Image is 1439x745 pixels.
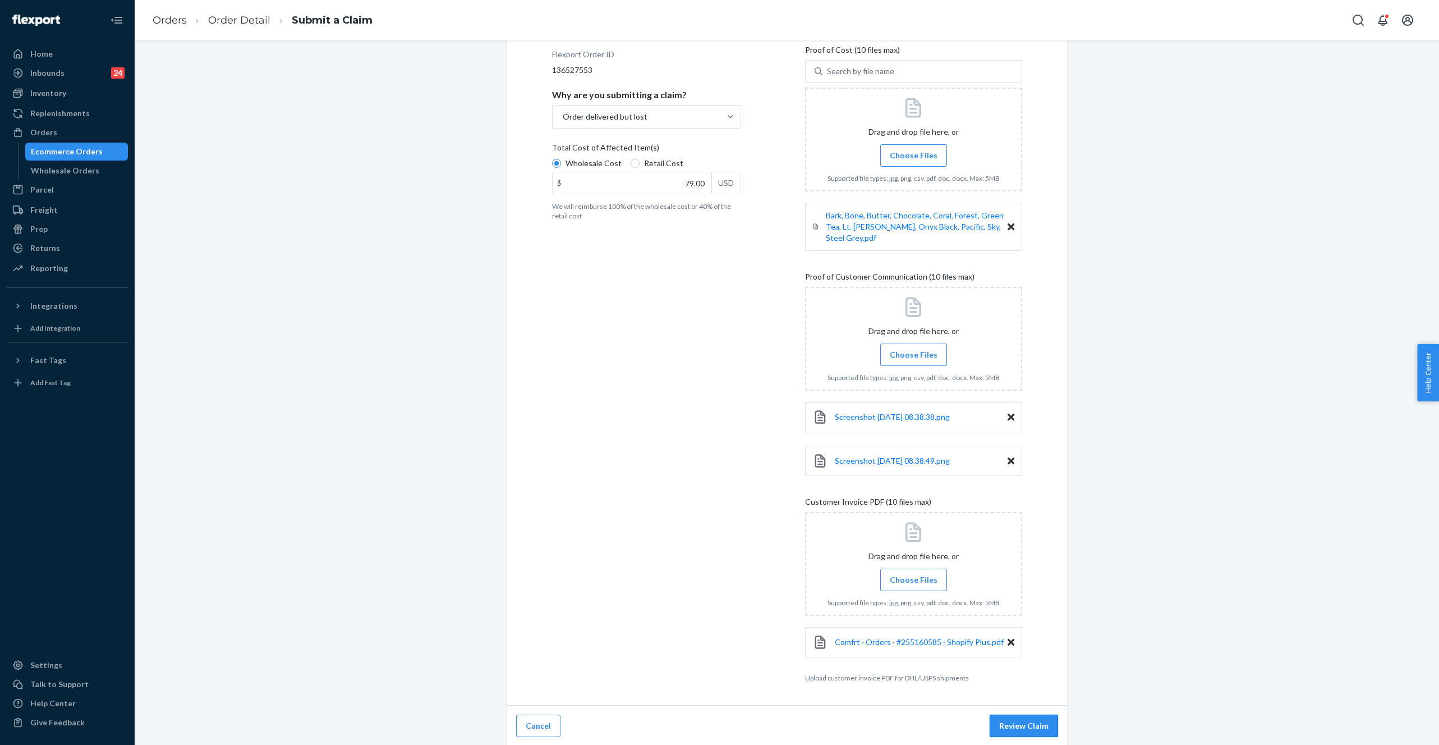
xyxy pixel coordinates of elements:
p: Upload customer invoice PDF for DHL/USPS shipments [805,673,1022,683]
a: Add Integration [7,319,128,337]
a: Parcel [7,181,128,199]
a: Screenshot [DATE] 08.38.49.png [835,455,950,467]
input: Retail Cost [631,159,640,168]
a: Submit a Claim [292,14,373,26]
button: Help Center [1417,344,1439,401]
ol: breadcrumbs [144,4,381,37]
input: Wholesale Cost [552,159,561,168]
a: Help Center [7,694,128,712]
button: Give Feedback [7,714,128,732]
div: Replenishments [30,108,90,119]
img: Flexport logo [12,15,60,26]
button: Open account menu [1396,9,1419,31]
a: Add Fast Tag [7,374,128,392]
div: Talk to Support [30,679,89,690]
div: Integrations [30,300,77,312]
span: Proof of Cost (10 files max) [805,44,900,60]
button: Cancel [516,715,560,737]
span: Comfrt · Orders · #255160585 · Shopify Plus.pdf [835,637,1004,647]
p: Why are you submitting a claim? [552,89,687,100]
button: Integrations [7,297,128,315]
a: Inbounds24 [7,64,128,82]
div: Order delivered but lost [563,111,647,122]
a: Talk to Support [7,675,128,693]
div: Search by file name [827,66,894,77]
input: Why are you submitting a claim?Order delivered but lost [562,111,563,122]
a: Ecommerce Orders [25,143,128,161]
div: Help Center [30,698,76,709]
div: Inbounds [30,67,65,79]
div: Add Integration [30,323,80,333]
span: Customer Invoice PDF (10 files max) [805,496,931,512]
span: Screenshot [DATE] 08.38.49.png [835,456,950,465]
div: Flexport Order ID [552,49,614,65]
a: Wholesale Orders [25,162,128,180]
a: Reporting [7,259,128,277]
button: Fast Tags [7,351,128,369]
div: Inventory [30,88,66,99]
div: 24 [111,67,125,79]
a: Order Detail [208,14,270,26]
div: Wholesale Orders [31,165,99,176]
span: Total Cost of Affected Item(s) [552,142,659,158]
div: Settings [30,660,62,671]
a: Replenishments [7,104,128,122]
div: Add Fast Tag [30,378,71,387]
div: Freight [30,204,58,216]
div: $ [553,172,566,194]
div: 136527553 [552,65,741,76]
div: Parcel [30,184,54,195]
span: Proof of Customer Communication (10 files max) [805,271,974,287]
span: Choose Files [890,574,937,586]
a: Inventory [7,84,128,102]
a: Returns [7,239,128,257]
a: Bark, Bone, Butter, Chocolate, Coral, Forest, Green Tea, Lt. [PERSON_NAME], Onyx Black, Pacific, ... [826,210,1008,244]
div: Orders [30,127,57,138]
input: $USD [553,172,711,194]
button: Open notifications [1372,9,1394,31]
div: Reporting [30,263,68,274]
a: Prep [7,220,128,238]
a: Orders [153,14,187,26]
span: Wholesale Cost [566,158,622,169]
button: Close Navigation [105,9,128,31]
a: Screenshot [DATE] 08.38.38.png [835,412,950,423]
div: Home [30,48,53,60]
span: Bark, Bone, Butter, Chocolate, Coral, Forest, Green Tea, Lt. [PERSON_NAME], Onyx Black, Pacific, ... [826,211,1004,243]
span: Screenshot [DATE] 08.38.38.png [835,412,950,422]
div: Fast Tags [30,355,66,366]
span: Retail Cost [644,158,683,169]
a: Freight [7,201,128,219]
span: Choose Files [890,349,937,360]
a: Settings [7,656,128,674]
div: Give Feedback [30,717,85,728]
button: Open Search Box [1347,9,1369,31]
button: Review Claim [990,715,1058,737]
span: Choose Files [890,150,937,161]
a: Orders [7,124,128,141]
div: Returns [30,243,60,254]
div: Ecommerce Orders [31,146,103,157]
a: Home [7,45,128,63]
p: We will reimburse 100% of the wholesale cost or 40% of the retail cost [552,202,741,221]
div: Prep [30,223,48,235]
div: USD [711,172,741,194]
a: Comfrt · Orders · #255160585 · Shopify Plus.pdf [835,637,1004,648]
